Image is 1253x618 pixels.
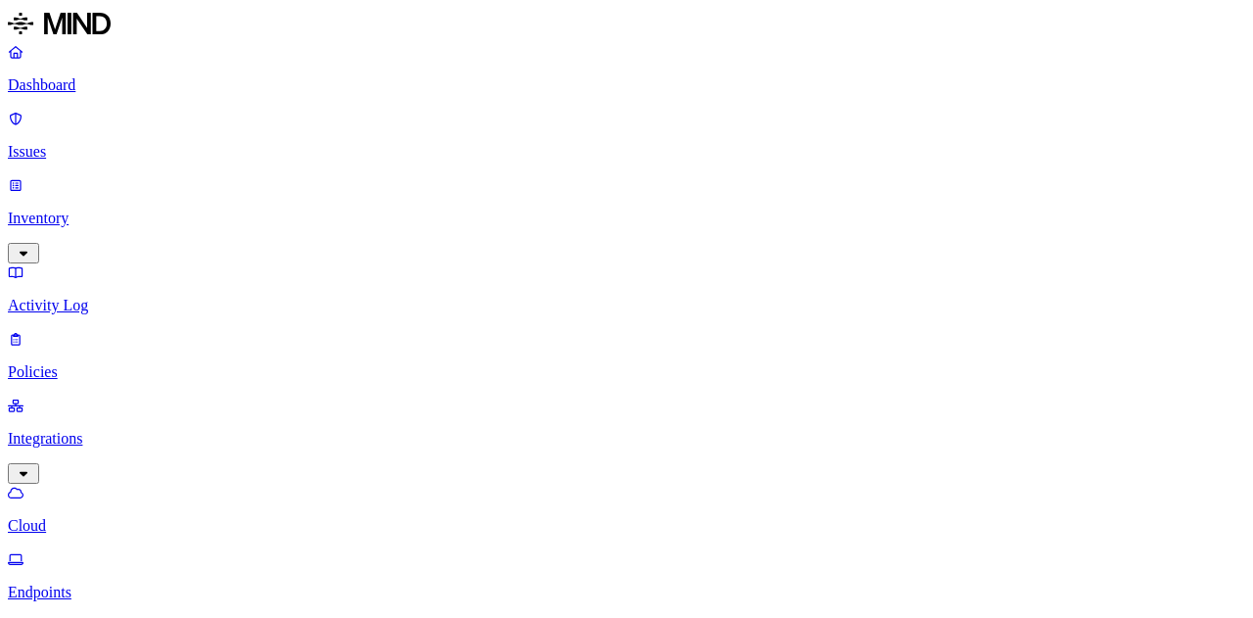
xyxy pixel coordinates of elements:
[8,517,1245,535] p: Cloud
[8,363,1245,381] p: Policies
[8,110,1245,161] a: Issues
[8,210,1245,227] p: Inventory
[8,176,1245,261] a: Inventory
[8,484,1245,535] a: Cloud
[8,397,1245,481] a: Integrations
[8,330,1245,381] a: Policies
[8,550,1245,601] a: Endpoints
[8,76,1245,94] p: Dashboard
[8,430,1245,448] p: Integrations
[8,584,1245,601] p: Endpoints
[8,297,1245,314] p: Activity Log
[8,263,1245,314] a: Activity Log
[8,43,1245,94] a: Dashboard
[8,143,1245,161] p: Issues
[8,8,1245,43] a: MIND
[8,8,111,39] img: MIND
